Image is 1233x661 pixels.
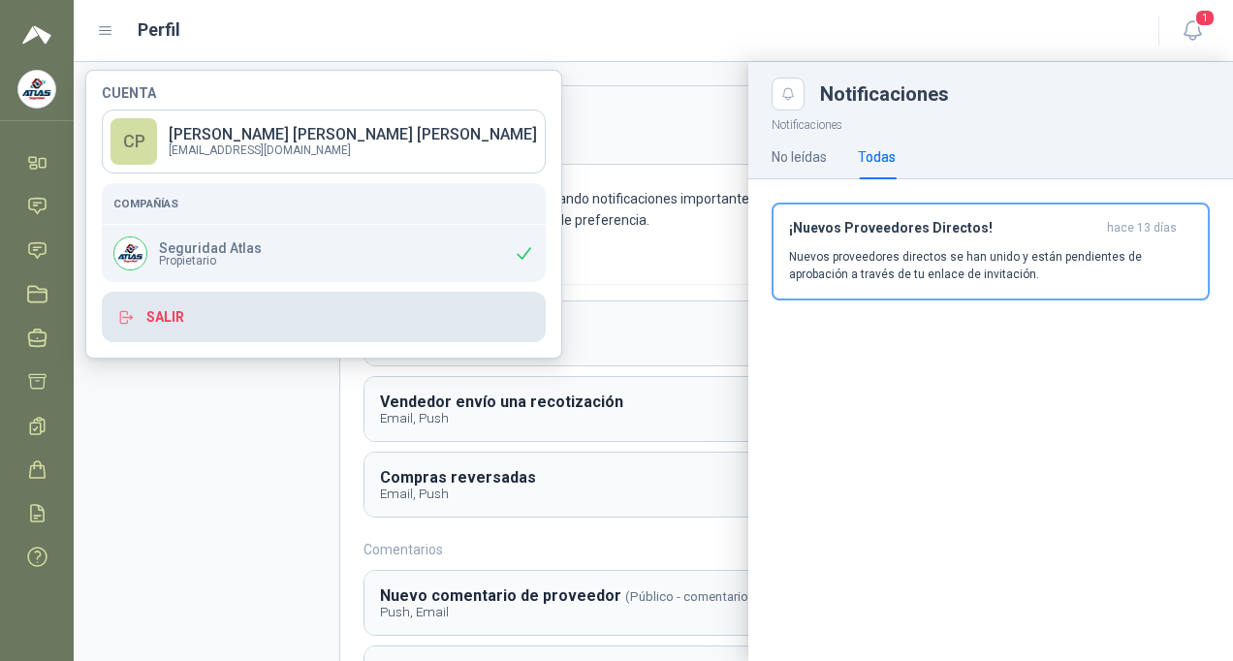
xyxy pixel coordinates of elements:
p: Nuevos proveedores directos se han unido y están pendientes de aprobación a través de tu enlace d... [789,248,1192,283]
button: ¡Nuevos Proveedores Directos!hace 13 días Nuevos proveedores directos se han unido y están pendie... [772,203,1210,300]
div: Company LogoSeguridad AtlasPropietario [102,225,546,282]
p: Notificaciones [748,110,1233,135]
span: 1 [1194,9,1216,27]
h3: ¡Nuevos Proveedores Directos! [789,220,1099,236]
h1: Perfil [138,16,180,44]
p: [PERSON_NAME] [PERSON_NAME] [PERSON_NAME] [169,127,537,142]
span: hace 13 días [1107,220,1177,236]
div: Todas [858,146,896,168]
div: No leídas [772,146,827,168]
h4: Cuenta [102,86,546,100]
h5: Compañías [113,195,534,212]
button: 1 [1175,14,1210,48]
img: Company Logo [114,237,146,269]
span: Propietario [159,255,262,267]
p: Seguridad Atlas [159,241,262,255]
button: Salir [102,292,546,342]
button: Close [772,78,805,110]
a: CP[PERSON_NAME] [PERSON_NAME] [PERSON_NAME][EMAIL_ADDRESS][DOMAIN_NAME] [102,110,546,173]
img: Logo peakr [22,23,51,47]
div: CP [111,118,157,165]
div: Notificaciones [820,84,1210,104]
p: [EMAIL_ADDRESS][DOMAIN_NAME] [169,144,537,156]
img: Company Logo [18,71,55,108]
